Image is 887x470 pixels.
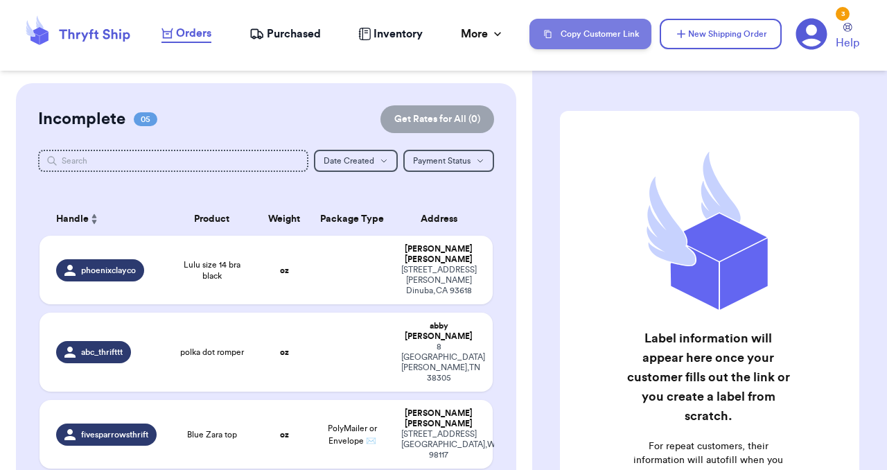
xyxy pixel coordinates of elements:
[529,19,651,49] button: Copy Customer Link
[401,265,476,296] div: [STREET_ADDRESS][PERSON_NAME] Dinuba , CA 93618
[324,157,374,165] span: Date Created
[311,202,393,236] th: Package Type
[403,150,494,172] button: Payment Status
[81,429,148,440] span: fivesparrowsthrift
[180,347,244,358] span: polka dot romper
[401,321,476,342] div: abby [PERSON_NAME]
[38,108,125,130] h2: Incomplete
[796,18,827,50] a: 3
[461,26,504,42] div: More
[249,26,321,42] a: Purchased
[56,212,89,227] span: Handle
[626,329,791,426] h2: Label information will appear here once your customer fills out the link or you create a label fr...
[280,348,289,356] strong: oz
[660,19,782,49] button: New Shipping Order
[413,157,471,165] span: Payment Status
[161,25,211,43] a: Orders
[314,150,398,172] button: Date Created
[176,25,211,42] span: Orders
[280,430,289,439] strong: oz
[175,259,249,281] span: Lulu size 14 bra black
[836,23,859,51] a: Help
[380,105,494,133] button: Get Rates for All (0)
[81,347,123,358] span: abc_thrifttt
[393,202,493,236] th: Address
[836,7,850,21] div: 3
[280,266,289,275] strong: oz
[401,244,476,265] div: [PERSON_NAME] [PERSON_NAME]
[836,35,859,51] span: Help
[401,342,476,383] div: 8 [GEOGRAPHIC_DATA] [PERSON_NAME] , TN 38305
[81,265,136,276] span: phoenixclayco
[166,202,257,236] th: Product
[257,202,311,236] th: Weight
[267,26,321,42] span: Purchased
[89,211,100,227] button: Sort ascending
[187,429,237,440] span: Blue Zara top
[38,150,308,172] input: Search
[328,424,377,445] span: PolyMailer or Envelope ✉️
[401,429,476,460] div: [STREET_ADDRESS] [GEOGRAPHIC_DATA] , WA 98117
[374,26,423,42] span: Inventory
[134,112,157,126] span: 05
[401,408,476,429] div: [PERSON_NAME] [PERSON_NAME]
[358,26,423,42] a: Inventory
